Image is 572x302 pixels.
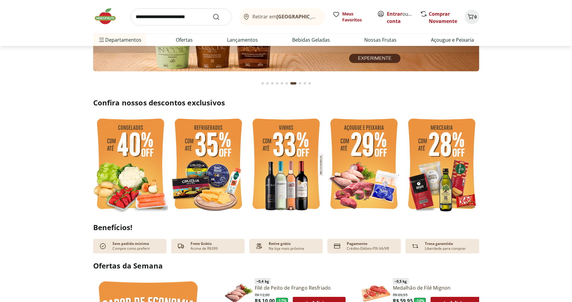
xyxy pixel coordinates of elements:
button: Retirar em[GEOGRAPHIC_DATA]/[GEOGRAPHIC_DATA] [239,8,325,25]
p: Troca garantida [425,241,453,246]
a: Ofertas [176,36,193,43]
h2: Ofertas da Semana [93,261,479,271]
img: feira [93,115,168,215]
p: Liberdade para comprar [425,246,466,251]
span: ~ 0,4 kg [255,278,270,284]
p: Sem pedido mínimo [112,241,149,246]
span: ~ 0,5 kg [393,278,409,284]
button: Menu [98,33,105,47]
a: Nossas Frutas [364,36,397,43]
p: Na loja mais próxima [269,246,304,251]
img: açougue [327,115,401,215]
p: Compre como preferir [112,246,150,251]
img: Hortifruti [93,7,123,25]
button: Go to page 6 from fs-carousel [284,76,289,91]
button: Carrinho [465,10,479,24]
span: ou [387,10,414,25]
p: Frete Grátis [191,241,212,246]
button: Go to page 10 from fs-carousel [307,76,312,91]
a: Açougue e Peixaria [431,36,474,43]
a: Comprar Novamente [429,11,457,24]
a: Bebidas Geladas [292,36,330,43]
a: Filé de Peito de Frango Resfriado [255,284,346,291]
b: [GEOGRAPHIC_DATA]/[GEOGRAPHIC_DATA] [277,13,378,20]
span: R$ 12,00 [255,291,270,297]
img: vinho [249,115,324,215]
span: R$ 69,95 [393,291,408,297]
img: truck [176,241,186,251]
img: card [332,241,342,251]
p: Retire grátis [269,241,291,246]
a: Entrar [387,11,402,17]
span: Meus Favoritos [342,11,370,23]
span: 0 [474,14,477,20]
button: Submit Search [213,13,227,21]
button: Go to page 9 from fs-carousel [302,76,307,91]
button: Go to page 3 from fs-carousel [270,76,275,91]
button: Go to page 8 from fs-carousel [298,76,302,91]
h2: Benefícios! [93,223,479,232]
input: search [131,8,232,25]
a: Meus Favoritos [333,11,370,23]
p: Pagamento [347,241,367,246]
p: Crédito-Débito-PIX-VA/VR [347,246,389,251]
span: Departamentos [98,33,141,47]
span: Retirar em [252,14,319,19]
h2: Confira nossos descontos exclusivos [93,98,479,108]
button: Go to page 1 from fs-carousel [260,76,265,91]
img: check [98,241,108,251]
img: mercearia [404,115,479,215]
img: payment [254,241,264,251]
a: Lançamentos [227,36,258,43]
button: Go to page 5 from fs-carousel [280,76,284,91]
button: Go to page 4 from fs-carousel [275,76,280,91]
a: Medalhão de Filé Mignon [393,284,484,291]
img: refrigerados [171,115,246,215]
button: Current page from fs-carousel [289,76,298,91]
a: Criar conta [387,11,420,24]
button: Go to page 2 from fs-carousel [265,76,270,91]
img: Devolução [410,241,420,251]
p: Acima de R$399 [191,246,218,251]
